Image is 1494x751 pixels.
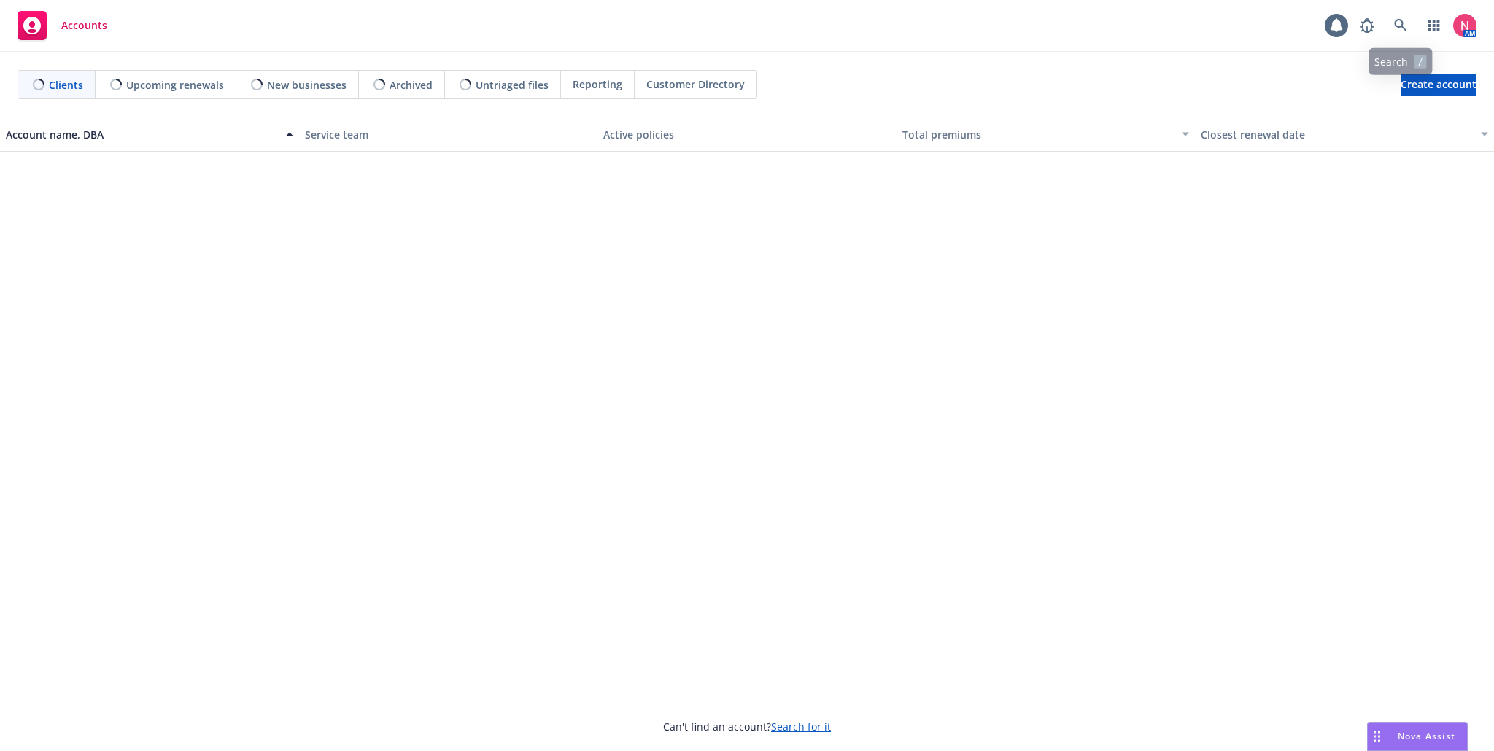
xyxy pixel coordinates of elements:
a: Accounts [12,5,113,46]
span: Create account [1401,71,1476,98]
a: Switch app [1420,11,1449,40]
img: photo [1453,14,1476,37]
div: Account name, DBA [6,127,277,142]
button: Active policies [597,117,897,152]
a: Search for it [771,720,831,734]
button: Service team [299,117,598,152]
div: Service team [305,127,592,142]
span: Untriaged files [476,77,549,93]
div: Total premiums [902,127,1174,142]
span: Archived [390,77,433,93]
span: Reporting [573,77,622,92]
span: Accounts [61,20,107,31]
span: New businesses [267,77,347,93]
span: Can't find an account? [663,719,831,734]
a: Report a Bug [1352,11,1382,40]
div: Drag to move [1368,723,1386,750]
div: Closest renewal date [1201,127,1472,142]
span: Upcoming renewals [126,77,224,93]
span: Clients [49,77,83,93]
a: Search [1386,11,1415,40]
span: Customer Directory [646,77,745,92]
button: Total premiums [897,117,1196,152]
span: Nova Assist [1398,730,1455,742]
button: Closest renewal date [1195,117,1494,152]
div: Active policies [603,127,891,142]
a: Create account [1401,74,1476,96]
button: Nova Assist [1367,722,1468,751]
